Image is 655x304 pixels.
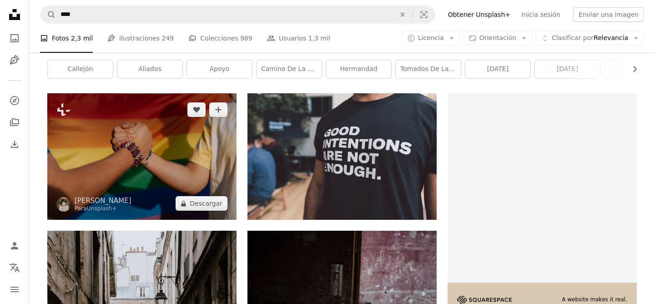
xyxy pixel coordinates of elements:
a: Iniciar sesión / Registrarse [5,237,24,255]
a: [PERSON_NAME] [75,196,131,205]
a: Unsplash+ [87,205,117,212]
span: Clasificar por [552,34,594,41]
a: Un par de personas tomadas de la mano frente a una bandera arcoíris [47,152,237,161]
img: file-1705255347840-230a6ab5bca9image [457,296,512,304]
a: tomados de la mano [396,60,461,78]
a: camino de la alianza [257,60,322,78]
a: Ilustraciones [5,51,24,69]
span: Relevancia [552,34,628,43]
a: Hombre con camiseta negra de cuello redondo [247,152,437,161]
form: Encuentra imágenes en todo el sitio [40,5,435,24]
button: Búsqueda visual [413,6,435,23]
button: Idioma [5,258,24,277]
a: hermandad [326,60,391,78]
span: Orientación [479,34,516,41]
a: Obtener Unsplash+ [443,7,516,22]
a: Inicio — Unsplash [5,5,24,25]
img: Ve al perfil de Kateryna Hliznitsova [56,197,71,212]
span: 249 [161,33,174,43]
button: Descargar [176,196,227,211]
a: Explorar [5,91,24,110]
a: Usuarios 1,3 mil [267,24,330,53]
a: Ilustraciones 249 [107,24,174,53]
div: Para [75,205,131,213]
button: Licencia [402,31,460,46]
a: Aliados [117,60,182,78]
button: Borrar [393,6,413,23]
a: Fotos [5,29,24,47]
button: Buscar en Unsplash [40,6,56,23]
a: Inicia sesión [516,7,566,22]
button: Añade a la colección [209,102,227,117]
span: 1,3 mil [308,33,330,43]
span: 989 [240,33,252,43]
button: Me gusta [187,102,206,117]
a: Colecciones 989 [188,24,252,53]
a: [DATE] [465,60,530,78]
a: apoyo [187,60,252,78]
img: Un par de personas tomadas de la mano frente a una bandera arcoíris [47,93,237,220]
span: A website makes it real. [562,296,627,304]
button: desplazar lista a la derecha [626,60,637,78]
a: Historial de descargas [5,135,24,153]
a: Colecciones [5,113,24,132]
a: callejón [48,60,113,78]
button: Menú [5,280,24,299]
a: [DATE] [535,60,600,78]
button: Clasificar porRelevancia [536,31,644,46]
span: Licencia [418,34,444,41]
img: Hombre con camiseta negra de cuello redondo [247,93,437,220]
button: Enviar una imagen [573,7,644,22]
button: Orientación [464,31,532,46]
